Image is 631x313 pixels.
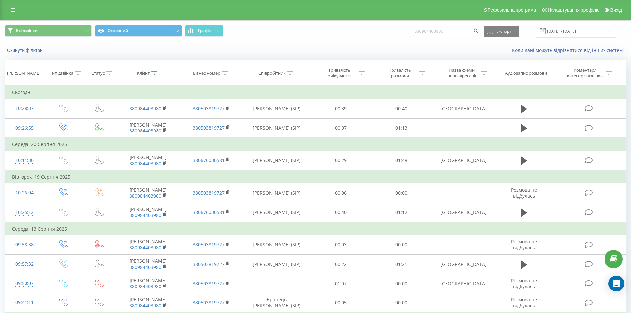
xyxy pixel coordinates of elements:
a: 380503819727 [193,105,225,112]
div: Open Intercom Messenger [608,276,624,291]
a: 380503819727 [193,261,225,267]
div: Назва схеми переадресації [444,67,479,78]
a: 380984403980 [130,105,161,112]
td: [PERSON_NAME] [117,274,180,293]
button: Графік [185,25,223,37]
a: 380984403980 [130,160,161,167]
button: Експорт [484,26,519,37]
td: 01:13 [371,118,432,138]
td: [PERSON_NAME] (SIP) [243,183,311,203]
div: 09:41:11 [12,296,37,309]
span: Реферальна програма [488,7,536,13]
div: 09:58:38 [12,238,37,251]
div: 10:25:12 [12,206,37,219]
div: [PERSON_NAME] [7,70,40,76]
span: Вихід [610,7,622,13]
a: 380984403980 [130,264,161,270]
td: 00:07 [311,118,371,138]
td: Вівторок, 19 Серпня 2025 [5,170,626,183]
a: 380984403980 [130,128,161,134]
td: [PERSON_NAME] [117,118,180,138]
button: Основний [95,25,182,37]
td: [PERSON_NAME] [117,203,180,222]
div: 09:26:55 [12,122,37,134]
td: [PERSON_NAME] [117,235,180,254]
div: 10:28:37 [12,102,37,115]
span: Розмова не відбулась [511,238,537,251]
a: 380984403980 [130,244,161,251]
td: [PERSON_NAME] [117,183,180,203]
a: 380503819727 [193,190,225,196]
input: Пошук за номером [410,26,480,37]
td: 01:48 [371,151,432,170]
a: 380984403980 [130,193,161,199]
a: 380503819727 [193,241,225,248]
div: 10:11:30 [12,154,37,167]
td: [GEOGRAPHIC_DATA] [432,274,495,293]
td: [PERSON_NAME] [117,255,180,274]
a: Коли дані можуть відрізнятися вiд інших систем [512,47,626,53]
div: Тривалість очікування [322,67,357,78]
td: [PERSON_NAME] [117,293,180,313]
button: Скинути фільтри [5,47,46,53]
td: Середа, 20 Серпня 2025 [5,138,626,151]
td: 00:06 [311,183,371,203]
td: 00:39 [311,99,371,118]
div: Аудіозапис розмови [505,70,547,76]
a: 380984403980 [130,212,161,218]
td: [PERSON_NAME] (SIP) [243,203,311,222]
a: 380984403980 [130,302,161,309]
td: [PERSON_NAME] (SIP) [243,151,311,170]
td: Сьогодні [5,86,626,99]
td: [PERSON_NAME] (SIP) [243,255,311,274]
a: 380984403980 [130,283,161,289]
td: 01:12 [371,203,432,222]
div: Тип дзвінка [50,70,73,76]
td: 00:03 [311,235,371,254]
td: 00:00 [371,274,432,293]
td: 00:40 [311,203,371,222]
td: [PERSON_NAME] [117,151,180,170]
td: [GEOGRAPHIC_DATA] [432,99,495,118]
div: 09:57:32 [12,258,37,271]
td: [GEOGRAPHIC_DATA] [432,151,495,170]
td: 00:00 [371,183,432,203]
td: 01:21 [371,255,432,274]
a: 380503819727 [193,125,225,131]
a: 380503819727 [193,299,225,306]
td: [PERSON_NAME] (SIP) [243,118,311,138]
td: [PERSON_NAME] (SIP) [243,99,311,118]
a: 380503819727 [193,280,225,287]
span: Розмова не відбулась [511,187,537,199]
td: 00:29 [311,151,371,170]
div: Тривалість розмови [382,67,418,78]
a: 380676030581 [193,157,225,163]
div: Статус [91,70,105,76]
div: Коментар/категорія дзвінка [565,67,604,78]
span: Розмова не відбулась [511,277,537,289]
div: Співробітник [258,70,286,76]
td: [PERSON_NAME] (SIP) [243,235,311,254]
button: Всі дзвінки [5,25,92,37]
span: Налаштування профілю [548,7,599,13]
div: Бізнес номер [193,70,220,76]
td: 00:00 [371,293,432,313]
span: Всі дзвінки [16,28,38,33]
td: 00:05 [311,293,371,313]
td: Бранець [PERSON_NAME] (SIP) [243,293,311,313]
a: 380676030581 [193,209,225,215]
td: 00:22 [311,255,371,274]
span: Графік [198,28,211,33]
td: [GEOGRAPHIC_DATA] [432,255,495,274]
td: Середа, 13 Серпня 2025 [5,222,626,235]
td: 00:40 [371,99,432,118]
td: [GEOGRAPHIC_DATA] [432,203,495,222]
div: 09:50:07 [12,277,37,290]
div: 10:26:04 [12,186,37,199]
span: Розмова не відбулась [511,296,537,309]
div: Клієнт [137,70,150,76]
td: 01:07 [311,274,371,293]
td: 00:00 [371,235,432,254]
